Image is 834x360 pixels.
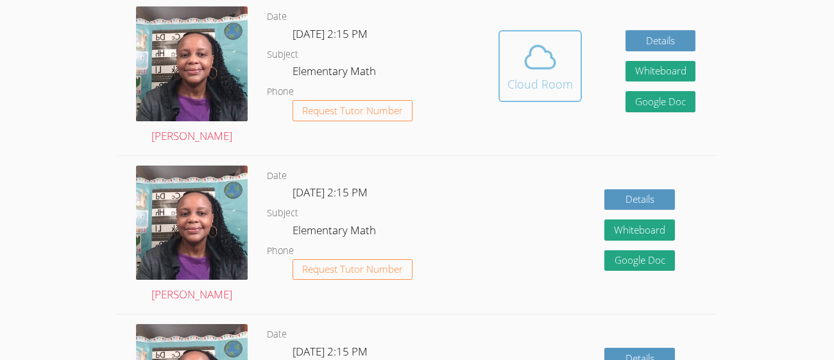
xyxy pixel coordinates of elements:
[625,91,696,112] a: Google Doc
[136,6,248,146] a: [PERSON_NAME]
[507,75,573,93] div: Cloud Room
[293,221,379,243] dd: Elementary Math
[293,185,368,200] span: [DATE] 2:15 PM
[293,62,379,84] dd: Elementary Math
[293,259,413,280] button: Request Tutor Number
[267,47,298,63] dt: Subject
[498,30,582,102] button: Cloud Room
[625,30,696,51] a: Details
[267,243,294,259] dt: Phone
[604,189,675,210] a: Details
[604,219,675,241] button: Whiteboard
[293,100,413,121] button: Request Tutor Number
[267,9,287,25] dt: Date
[293,26,368,41] span: [DATE] 2:15 PM
[302,264,403,274] span: Request Tutor Number
[302,106,403,116] span: Request Tutor Number
[604,250,675,271] a: Google Doc
[267,168,287,184] dt: Date
[136,166,248,305] a: [PERSON_NAME]
[267,205,298,221] dt: Subject
[136,6,248,121] img: Selfie2.jpg
[293,344,368,359] span: [DATE] 2:15 PM
[267,84,294,100] dt: Phone
[625,61,696,82] button: Whiteboard
[136,166,248,280] img: Selfie2.jpg
[267,327,287,343] dt: Date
